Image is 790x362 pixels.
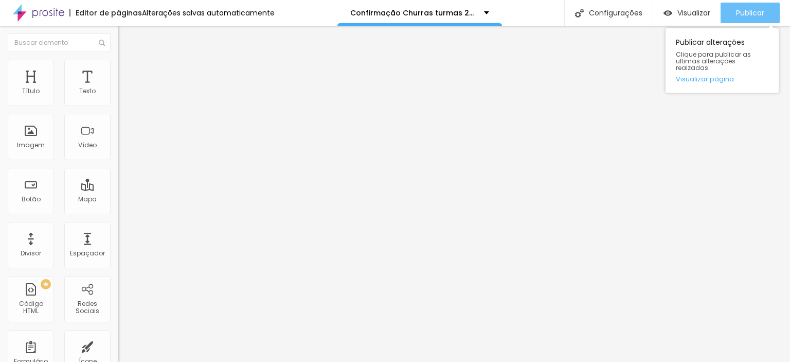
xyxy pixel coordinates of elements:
[350,9,476,16] p: Confirmação Churras turmas 2025
[118,26,790,362] iframe: Editor
[67,300,107,315] div: Redes Sociais
[17,142,45,149] div: Imagem
[69,9,142,16] div: Editor de páginas
[78,142,97,149] div: Vídeo
[653,3,721,23] button: Visualizar
[575,9,584,18] img: Icone
[21,250,41,257] div: Divisor
[22,88,40,95] div: Título
[8,33,111,52] input: Buscar elemento
[736,9,764,17] span: Publicar
[99,40,105,46] img: Icone
[721,3,780,23] button: Publicar
[677,9,710,17] span: Visualizar
[142,9,275,16] div: Alterações salvas automaticamente
[79,88,96,95] div: Texto
[676,76,768,82] a: Visualizar página
[666,28,779,93] div: Publicar alterações
[78,196,97,203] div: Mapa
[10,300,51,315] div: Código HTML
[22,196,41,203] div: Botão
[70,250,105,257] div: Espaçador
[663,9,672,18] img: view-1.svg
[676,51,768,72] span: Clique para publicar as ultimas alterações reaizadas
